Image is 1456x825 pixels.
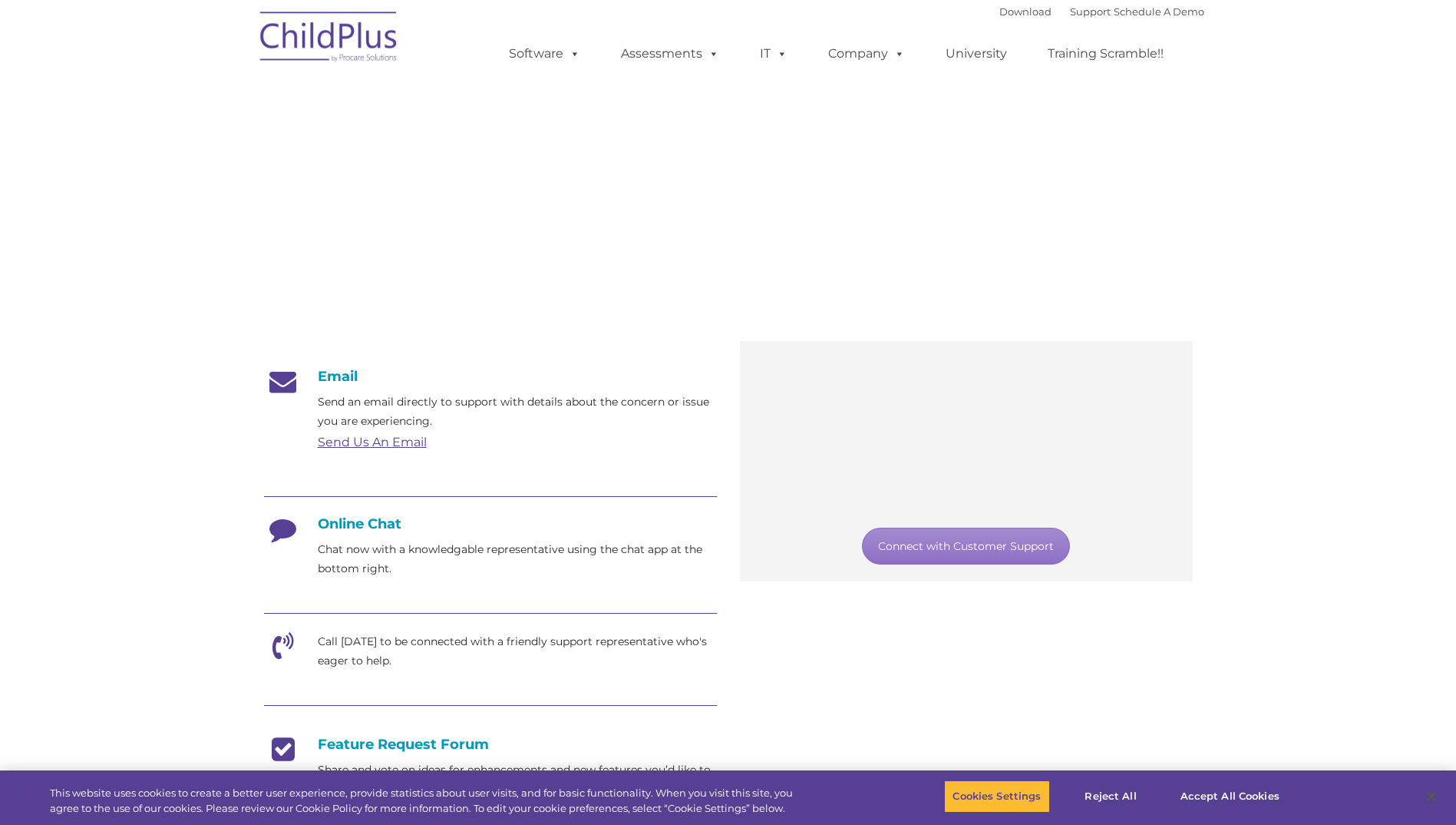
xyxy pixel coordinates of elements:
[745,38,803,69] a: IT
[999,5,1204,18] font: |
[50,786,801,816] div: This website uses cookies to create a better user experience, provide statistics about user visit...
[253,1,406,78] img: ChildPlus by Procare Solutions
[264,515,717,532] h4: Online Chat
[1415,780,1448,813] button: Close
[318,760,717,818] p: Share and vote on ideas for enhancements and new features you’d like to see added to ChildPlus. Y...
[999,5,1052,18] a: Download
[264,368,717,385] h4: Email
[930,38,1022,69] a: University
[318,393,717,431] p: Send an email directly to support with details about the concern or issue you are experiencing.
[1070,5,1111,18] a: Support
[606,38,735,69] a: Assessments
[264,736,717,753] h4: Feature Request Forum
[318,435,427,449] a: Send Us An Email
[813,38,920,69] a: Company
[862,528,1070,565] a: Connect with Customer Support
[1172,780,1288,813] button: Accept All Cookies
[1114,5,1204,18] a: Schedule A Demo
[318,632,717,671] p: Call [DATE] to be connected with a friendly support representative who's eager to help.
[1063,780,1159,813] button: Reject All
[1032,38,1179,69] a: Training Scramble!!
[944,780,1049,813] button: Cookies Settings
[318,540,717,578] p: Chat now with a knowledgable representative using the chat app at the bottom right.
[494,38,596,69] a: Software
